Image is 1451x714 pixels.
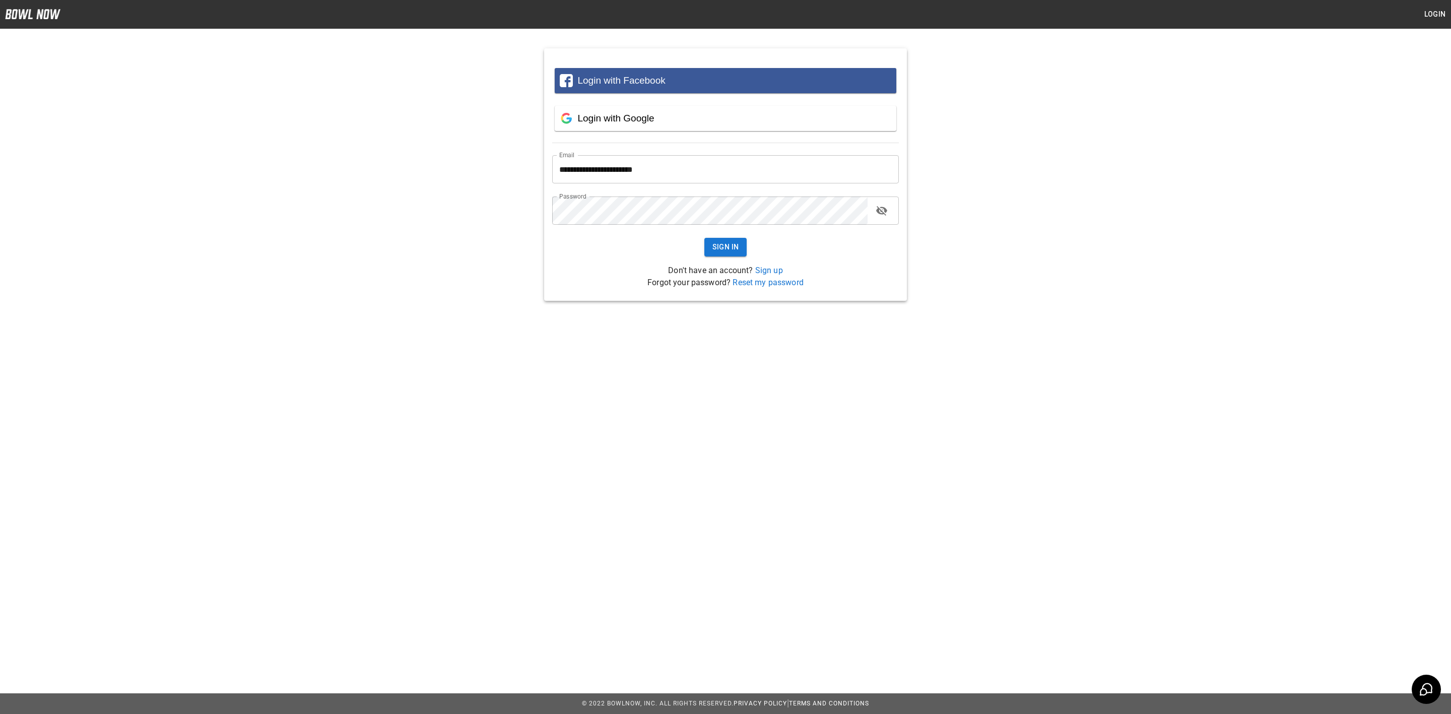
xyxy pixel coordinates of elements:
span: Login with Google [577,113,654,123]
span: © 2022 BowlNow, Inc. All Rights Reserved. [582,700,734,707]
button: Sign In [704,238,747,256]
button: Login with Google [555,106,896,131]
a: Reset my password [733,278,804,287]
p: Don't have an account? [552,265,899,277]
button: Login with Facebook [555,68,896,93]
span: Login with Facebook [577,75,665,86]
button: Login [1419,5,1451,24]
a: Privacy Policy [734,700,787,707]
a: Terms and Conditions [789,700,869,707]
button: toggle password visibility [872,201,892,221]
img: logo [5,9,60,19]
a: Sign up [755,266,783,275]
p: Forgot your password? [552,277,899,289]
